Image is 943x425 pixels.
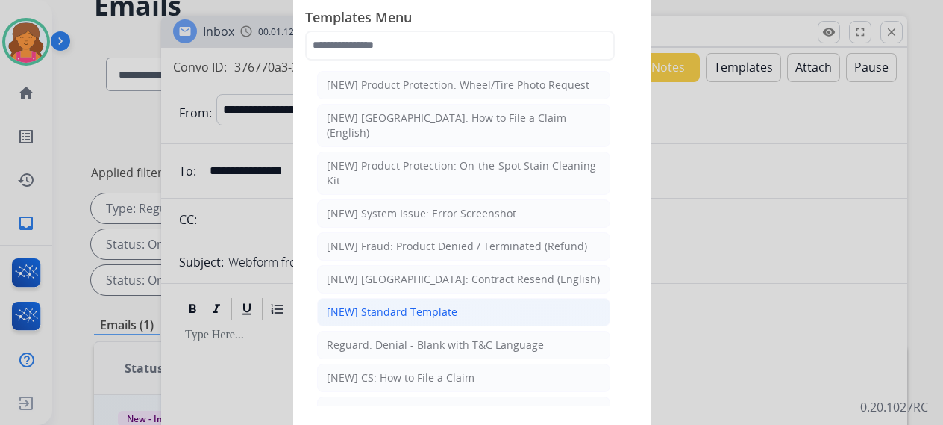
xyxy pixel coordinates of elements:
div: [NEW] System Issue: Error Screenshot [327,206,516,221]
div: [NEW] Product Protection: Wheel/Tire Photo Request [327,78,589,93]
div: [NEW] [GEOGRAPHIC_DATA]: Contract Resend (English) [327,272,600,287]
div: Reguard: Denial - Blank with T&C Language [327,338,544,353]
div: [NEW] CS: How to File a Claim [327,370,474,385]
div: [NEW] [GEOGRAPHIC_DATA]: How to File a Claim (English) [327,111,601,140]
span: Templates Menu [305,7,639,31]
div: [NEW] Standard Template [327,305,457,320]
div: [NEW] Fraud: Product Denied / Terminated (Refund) [327,239,587,254]
div: Product - Why Denied / Terminated [327,403,504,418]
div: [NEW] Product Protection: On-the-Spot Stain Cleaning Kit [327,158,601,188]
